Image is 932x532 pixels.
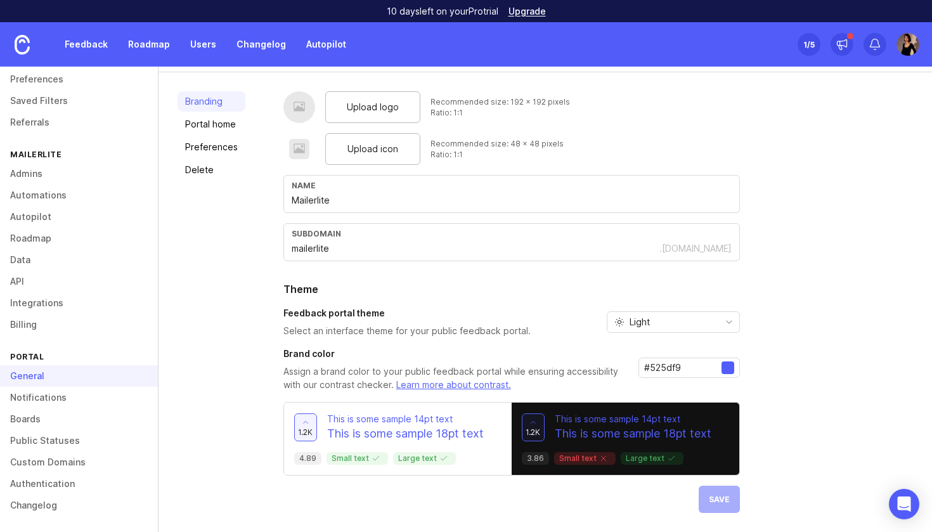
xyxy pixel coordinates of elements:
span: 1.2k [298,427,313,438]
a: Delete [178,160,245,180]
p: Assign a brand color to your public feedback portal while ensuring accessibility with our contras... [283,365,628,392]
p: Small text [332,453,383,464]
a: Feedback [57,33,115,56]
a: Learn more about contrast. [396,379,511,390]
span: 1.2k [526,427,540,438]
div: Name [292,181,732,190]
span: Upload logo [347,100,399,114]
button: 1.2k [522,413,545,441]
a: Upgrade [508,7,546,16]
h3: Brand color [283,347,628,360]
button: 1.2k [294,413,317,441]
p: Select an interface theme for your public feedback portal. [283,325,531,337]
input: Subdomain [292,242,659,256]
p: 10 days left on your Pro trial [387,5,498,18]
a: Portal home [178,114,245,134]
a: Branding [178,91,245,112]
div: Recommended size: 192 x 192 pixels [430,96,570,107]
a: Preferences [178,137,245,157]
div: Open Intercom Messenger [889,489,919,519]
div: toggle menu [607,311,740,333]
svg: toggle icon [719,317,739,327]
div: subdomain [292,229,732,238]
p: Small text [559,453,611,464]
h3: Feedback portal theme [283,307,531,320]
svg: prefix icon Sun [614,317,625,327]
a: Autopilot [299,33,354,56]
h2: Theme [283,282,740,297]
p: 4.89 [299,453,316,464]
span: Light [630,315,650,329]
p: This is some sample 18pt text [555,425,711,442]
span: Upload icon [347,142,398,156]
div: Ratio: 1:1 [430,149,564,160]
a: Roadmap [120,33,178,56]
div: Ratio: 1:1 [430,107,570,118]
img: Canny Home [15,35,30,55]
div: 1 /5 [803,36,815,53]
p: 3.86 [527,453,544,464]
p: Large text [626,453,678,464]
p: This is some sample 14pt text [327,413,484,425]
a: Changelog [229,33,294,56]
p: This is some sample 18pt text [327,425,484,442]
p: This is some sample 14pt text [555,413,711,425]
div: .[DOMAIN_NAME] [659,242,732,255]
a: Users [183,33,224,56]
img: Madina Umirbek [896,33,919,56]
button: 1/5 [798,33,820,56]
p: Large text [398,453,451,464]
div: Recommended size: 48 x 48 pixels [430,138,564,149]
